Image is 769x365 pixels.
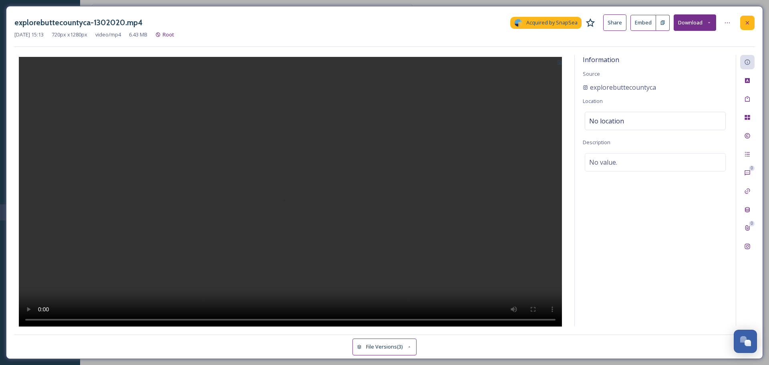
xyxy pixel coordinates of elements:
div: 0 [749,165,755,171]
span: explorebuttecountyca [590,83,656,92]
a: explorebuttecountyca [583,83,656,92]
span: Description [583,139,610,146]
span: [DATE] 15:13 [14,31,44,38]
span: Information [583,55,619,64]
button: File Versions(3) [352,339,417,355]
div: 0 [749,221,755,226]
span: video/mp4 [95,31,121,38]
span: Root [163,31,174,38]
span: Acquired by SnapSea [526,19,578,26]
button: Embed [630,15,656,31]
span: Location [583,97,603,105]
span: Source [583,70,600,77]
span: 6.43 MB [129,31,147,38]
button: Open Chat [734,330,757,353]
img: snapsea-logo.png [514,19,522,27]
h3: explorebuttecountyca-1302020.mp4 [14,17,143,28]
button: Share [603,14,626,31]
button: Download [674,14,716,31]
span: No location [589,116,624,126]
span: No value. [589,157,617,167]
span: 720 px x 1280 px [52,31,87,38]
